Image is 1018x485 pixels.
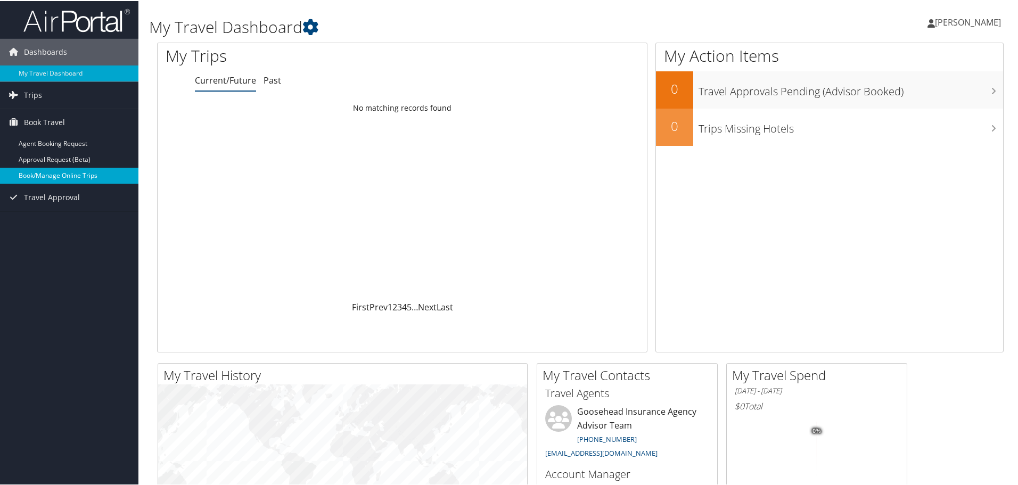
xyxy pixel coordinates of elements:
[166,44,435,66] h1: My Trips
[735,385,899,395] h6: [DATE] - [DATE]
[656,116,693,134] h2: 0
[24,183,80,210] span: Travel Approval
[656,108,1003,145] a: 0Trips Missing Hotels
[195,73,256,85] a: Current/Future
[158,97,647,117] td: No matching records found
[812,427,821,433] tspan: 0%
[163,365,527,383] h2: My Travel History
[545,385,709,400] h3: Travel Agents
[392,300,397,312] a: 2
[927,5,1012,37] a: [PERSON_NAME]
[437,300,453,312] a: Last
[656,70,1003,108] a: 0Travel Approvals Pending (Advisor Booked)
[412,300,418,312] span: …
[545,466,709,481] h3: Account Manager
[23,7,130,32] img: airportal-logo.png
[656,79,693,97] h2: 0
[24,108,65,135] span: Book Travel
[699,78,1003,98] h3: Travel Approvals Pending (Advisor Booked)
[543,365,717,383] h2: My Travel Contacts
[370,300,388,312] a: Prev
[397,300,402,312] a: 3
[545,447,658,457] a: [EMAIL_ADDRESS][DOMAIN_NAME]
[699,115,1003,135] h3: Trips Missing Hotels
[577,433,637,443] a: [PHONE_NUMBER]
[149,15,724,37] h1: My Travel Dashboard
[656,44,1003,66] h1: My Action Items
[935,15,1001,27] span: [PERSON_NAME]
[418,300,437,312] a: Next
[24,38,67,64] span: Dashboards
[540,404,715,461] li: Goosehead Insurance Agency Advisor Team
[352,300,370,312] a: First
[388,300,392,312] a: 1
[407,300,412,312] a: 5
[732,365,907,383] h2: My Travel Spend
[264,73,281,85] a: Past
[735,399,744,411] span: $0
[735,399,899,411] h6: Total
[24,81,42,108] span: Trips
[402,300,407,312] a: 4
